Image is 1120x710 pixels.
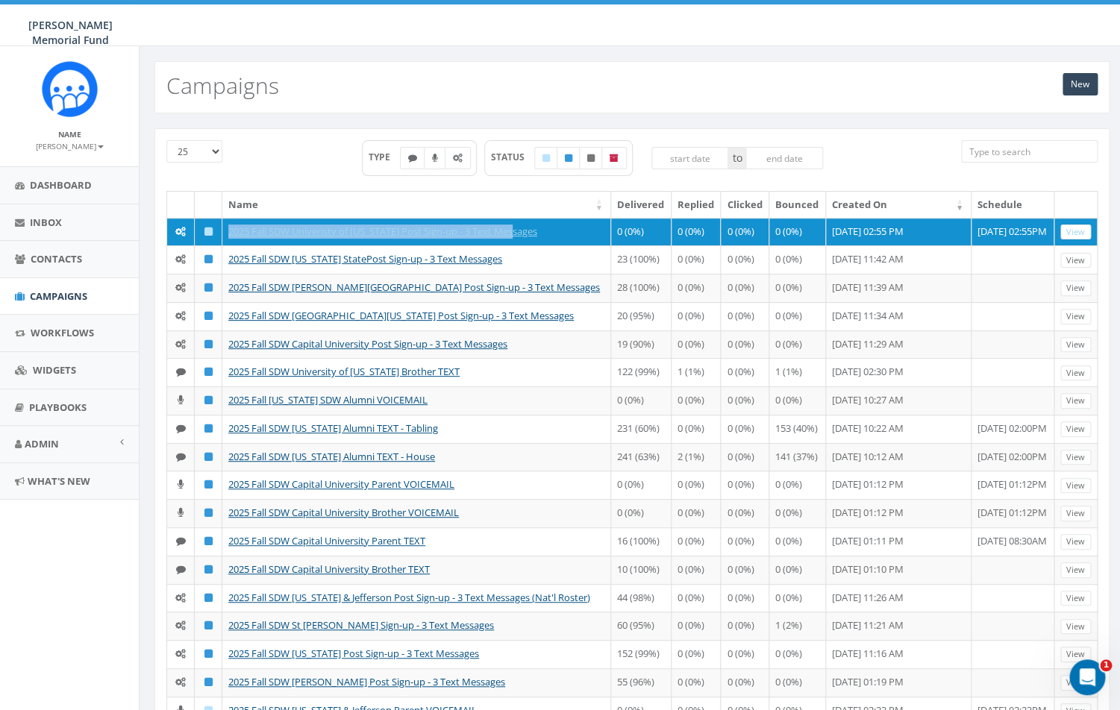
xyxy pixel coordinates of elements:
td: [DATE] 01:19 PM [826,668,972,697]
td: 0 (0%) [611,471,672,499]
td: 0 (0%) [721,415,769,443]
span: TYPE [369,151,401,163]
a: 2025 Fall SDW University of [US_STATE] Brother TEXT [228,365,460,378]
i: Published [204,565,213,574]
td: 0 (0%) [769,527,826,556]
td: 0 (0%) [769,218,826,246]
td: 0 (0%) [721,274,769,302]
td: 44 (98%) [611,584,672,612]
a: 2025 Fall SDW [US_STATE] StatePost Sign-up - 3 Text Messages [228,252,502,266]
td: 0 (0%) [769,274,826,302]
i: Automated Message [175,593,186,603]
span: 1 [1100,659,1112,671]
i: Published [204,367,213,377]
i: Automated Message [175,227,186,236]
td: 0 (0%) [672,612,722,640]
i: Unpublished [587,154,595,163]
td: 0 (0%) [672,584,722,612]
td: [DATE] 11:42 AM [826,245,972,274]
input: end date [745,147,823,169]
i: Text SMS [176,424,186,433]
span: Widgets [33,363,76,377]
td: 55 (96%) [611,668,672,697]
td: 0 (0%) [769,245,826,274]
a: [PERSON_NAME] [36,139,104,152]
i: Published [565,154,572,163]
a: 2025 Fall SDW St [PERSON_NAME] Sign-up - 3 Text Messages [228,618,494,632]
td: 0 (0%) [672,499,722,527]
a: 2025 Fall SDW [US_STATE] Alumni TEXT - House [228,450,435,463]
small: Name [58,129,81,139]
span: Dashboard [30,178,92,192]
td: 0 (0%) [721,584,769,612]
td: 2 (1%) [672,443,722,471]
i: Draft [542,154,550,163]
i: Automated Message [175,649,186,659]
span: to [728,147,745,169]
iframe: Intercom live chat [1069,659,1105,695]
a: View [1060,337,1091,353]
i: Text SMS [408,154,417,163]
a: View [1060,534,1091,550]
th: Schedule [972,192,1054,218]
span: [PERSON_NAME] Memorial Fund [28,18,113,47]
a: View [1060,280,1091,296]
td: 0 (0%) [672,330,722,359]
td: 0 (0%) [672,471,722,499]
a: 2025 Fall SDW Capital University Post Sign-up - 3 Text Messages [228,337,507,351]
a: 2025 Fall SDW [PERSON_NAME][GEOGRAPHIC_DATA] Post Sign-up - 3 Text Messages [228,280,600,294]
a: 2025 Fall SDW [US_STATE] & Jefferson Post Sign-up - 3 Text Messages (Nat'l Roster) [228,591,590,604]
td: 0 (0%) [721,218,769,246]
td: [DATE] 11:16 AM [826,640,972,668]
a: View [1060,309,1091,324]
td: 0 (0%) [672,668,722,697]
i: Published [204,254,213,264]
i: Text SMS [176,452,186,462]
td: [DATE] 02:30 PM [826,358,972,386]
label: Draft [534,147,558,169]
i: Automated Message [175,283,186,292]
a: New [1063,73,1098,95]
td: [DATE] 01:11 PM [826,527,972,556]
i: Published [204,424,213,433]
td: [DATE] 02:00PM [972,415,1054,443]
td: 0 (0%) [721,527,769,556]
i: Text SMS [176,367,186,377]
a: View [1060,365,1091,381]
i: Automated Message [175,311,186,321]
td: [DATE] 01:12 PM [826,499,972,527]
td: [DATE] 01:10 PM [826,556,972,584]
td: 0 (0%) [721,386,769,415]
a: View [1060,562,1091,578]
i: Published [204,649,213,659]
td: 0 (0%) [611,386,672,415]
a: View [1060,647,1091,662]
label: Published [557,147,581,169]
a: 2025 Fall SDW Capital University Brother VOICEMAIL [228,506,459,519]
i: Published [204,395,213,405]
i: Ringless Voice Mail [178,480,184,489]
td: 0 (0%) [721,358,769,386]
a: View [1060,506,1091,521]
td: 241 (63%) [611,443,672,471]
td: 16 (100%) [611,527,672,556]
td: 0 (0%) [769,471,826,499]
span: Workflows [31,326,94,339]
th: Clicked [721,192,769,218]
i: Published [204,536,213,546]
td: 19 (90%) [611,330,672,359]
a: View [1060,478,1091,494]
td: [DATE] 02:00PM [972,443,1054,471]
td: [DATE] 01:12PM [972,499,1054,527]
label: Unpublished [579,147,603,169]
a: View [1060,591,1091,606]
td: [DATE] 02:55PM [972,218,1054,246]
span: Contacts [31,252,82,266]
label: Ringless Voice Mail [424,147,446,169]
td: 0 (0%) [721,302,769,330]
i: Ringless Voice Mail [178,508,184,518]
small: [PERSON_NAME] [36,141,104,151]
td: 1 (1%) [672,358,722,386]
td: 0 (0%) [672,274,722,302]
td: [DATE] 11:21 AM [826,612,972,640]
